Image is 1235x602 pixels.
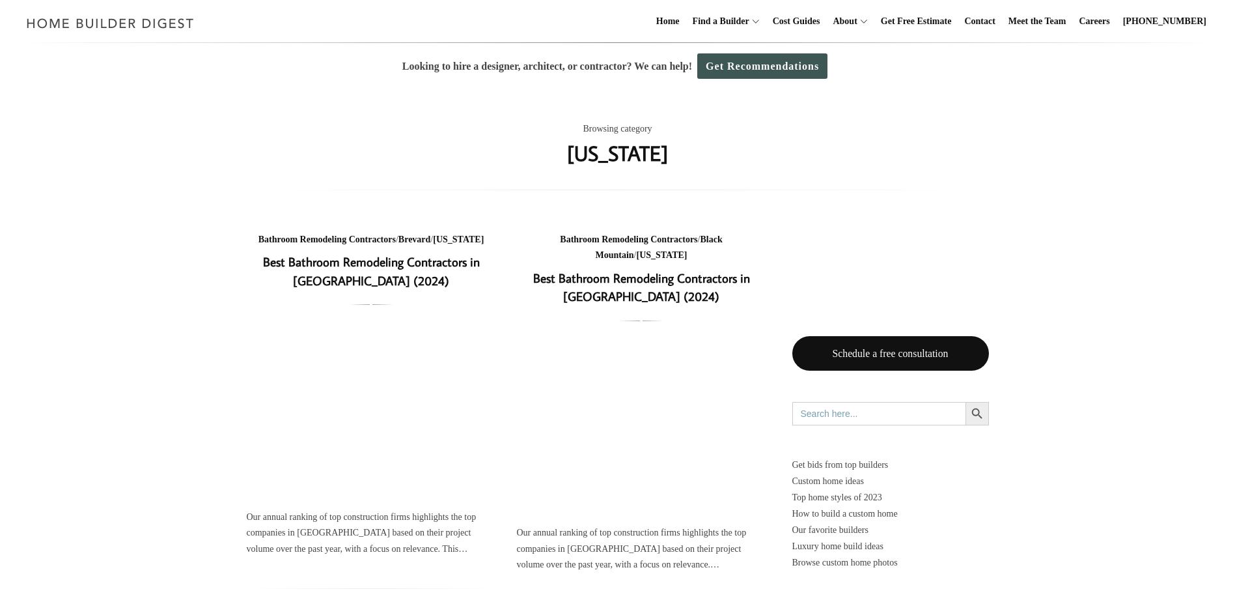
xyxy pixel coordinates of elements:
a: Top home styles of 2023 [792,489,989,506]
a: Brevard [398,235,431,244]
a: [PHONE_NUMBER] [1118,1,1212,42]
a: Meet the Team [1003,1,1072,42]
div: Our annual ranking of top construction firms highlights the top companies in [GEOGRAPHIC_DATA] ba... [517,525,766,573]
svg: Search [970,407,984,421]
a: [US_STATE] [636,250,687,260]
a: Contact [959,1,1000,42]
a: [US_STATE] [433,235,484,244]
a: Bathroom Remodeling Contractors [258,235,396,244]
a: How to build a custom home [792,506,989,522]
a: Best Bathroom Remodeling Contractors in [GEOGRAPHIC_DATA] (2024) [533,270,750,305]
a: Custom home ideas [792,473,989,489]
a: Careers [1074,1,1115,42]
p: Get bids from top builders [792,457,989,473]
a: Home [651,1,685,42]
a: About [827,1,857,42]
img: Home Builder Digest [21,10,200,36]
a: Our favorite builders [792,522,989,538]
a: Best Bathroom Remodeling Contractors in [GEOGRAPHIC_DATA] (2024) [247,322,496,499]
a: Luxury home build ideas [792,538,989,554]
input: Search here... [792,402,965,425]
a: Schedule a free consultation [792,336,989,371]
a: Get Recommendations [697,53,827,79]
a: Cost Guides [768,1,826,42]
a: Get Free Estimate [876,1,957,42]
div: / / [247,232,496,248]
a: Best Bathroom Remodeling Contractors in [GEOGRAPHIC_DATA] (2024) [517,337,766,515]
a: Bathroom Remodeling Contractors [560,235,697,244]
a: Browse custom home photos [792,554,989,571]
div: / / [517,232,766,264]
span: Browsing category [583,121,652,137]
a: Best Bathroom Remodeling Contractors in [GEOGRAPHIC_DATA] (2024) [263,253,480,289]
h1: [US_STATE] [567,137,668,169]
a: Find a Builder [687,1,749,42]
a: Black Mountain [595,235,722,261]
div: Our annual ranking of top construction firms highlights the top companies in [GEOGRAPHIC_DATA] ba... [247,509,496,558]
